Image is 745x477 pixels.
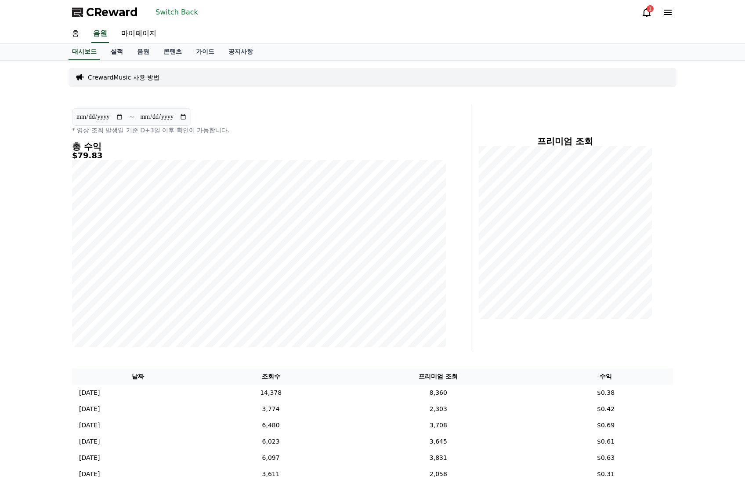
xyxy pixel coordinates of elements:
a: 가이드 [189,44,221,60]
h4: 총 수익 [72,142,446,151]
td: $0.42 [539,401,673,417]
p: [DATE] [79,388,100,397]
th: 수익 [539,368,673,385]
a: 실적 [104,44,130,60]
a: 홈 [65,25,86,43]
td: $0.69 [539,417,673,433]
td: 8,360 [338,385,539,401]
p: * 영상 조회 발생일 기준 D+3일 이후 확인이 가능합니다. [72,126,446,135]
h5: $79.83 [72,151,446,160]
a: 대시보드 [69,44,100,60]
p: [DATE] [79,437,100,446]
p: [DATE] [79,453,100,462]
div: 1 [647,5,654,12]
a: 공지사항 [221,44,260,60]
a: 마이페이지 [114,25,163,43]
td: 3,708 [338,417,539,433]
td: 3,645 [338,433,539,450]
a: 콘텐츠 [156,44,189,60]
a: 음원 [91,25,109,43]
td: 6,023 [204,433,338,450]
td: 6,480 [204,417,338,433]
span: CReward [86,5,138,19]
button: Switch Back [152,5,202,19]
p: [DATE] [79,404,100,414]
td: 6,097 [204,450,338,466]
th: 프리미엄 조회 [338,368,539,385]
th: 날짜 [72,368,204,385]
td: $0.38 [539,385,673,401]
td: 2,303 [338,401,539,417]
p: [DATE] [79,421,100,430]
td: 3,831 [338,450,539,466]
td: 3,774 [204,401,338,417]
a: 음원 [130,44,156,60]
p: ~ [129,112,134,122]
a: CrewardMusic 사용 방법 [88,73,159,82]
td: $0.61 [539,433,673,450]
a: CReward [72,5,138,19]
h4: 프리미엄 조회 [478,136,652,146]
th: 조회수 [204,368,338,385]
td: 14,378 [204,385,338,401]
a: 1 [641,7,652,18]
td: $0.63 [539,450,673,466]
